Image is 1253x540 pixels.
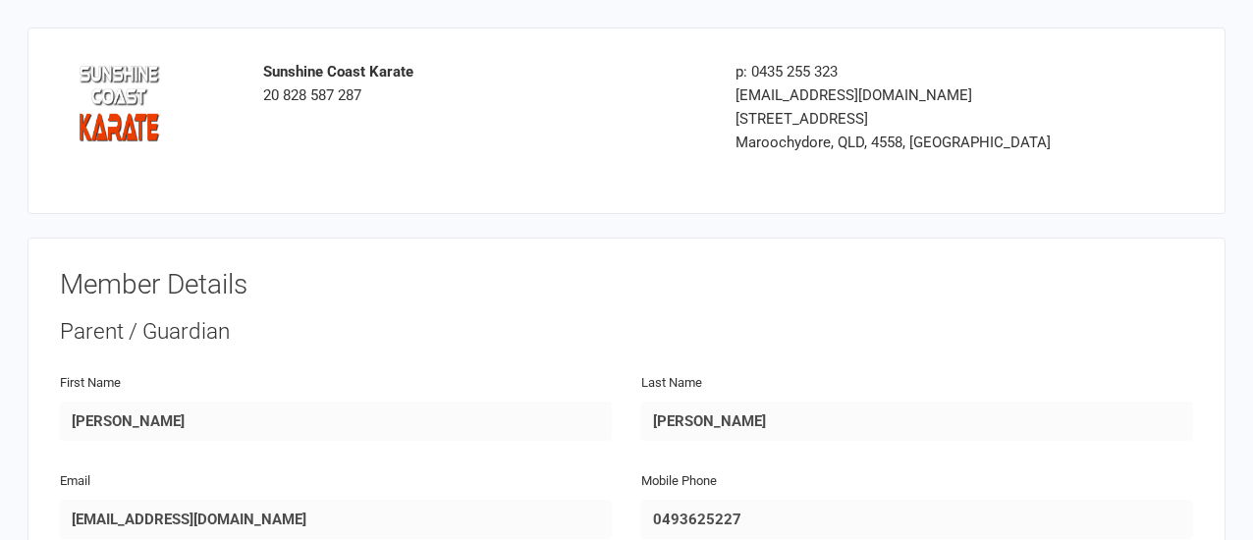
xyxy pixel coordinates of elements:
div: p: 0435 255 323 [735,60,1084,83]
h3: Member Details [60,270,1193,300]
label: First Name [60,373,121,394]
div: Maroochydore, QLD, 4558, [GEOGRAPHIC_DATA] [735,131,1084,154]
div: [EMAIL_ADDRESS][DOMAIN_NAME] [735,83,1084,107]
div: [STREET_ADDRESS] [735,107,1084,131]
strong: Sunshine Coast Karate [263,63,413,81]
div: Parent / Guardian [60,316,1193,348]
label: Last Name [641,373,702,394]
label: Mobile Phone [641,471,717,492]
div: 20 828 587 287 [263,60,706,107]
label: Email [60,471,90,492]
img: image1681128231.png [75,60,163,148]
